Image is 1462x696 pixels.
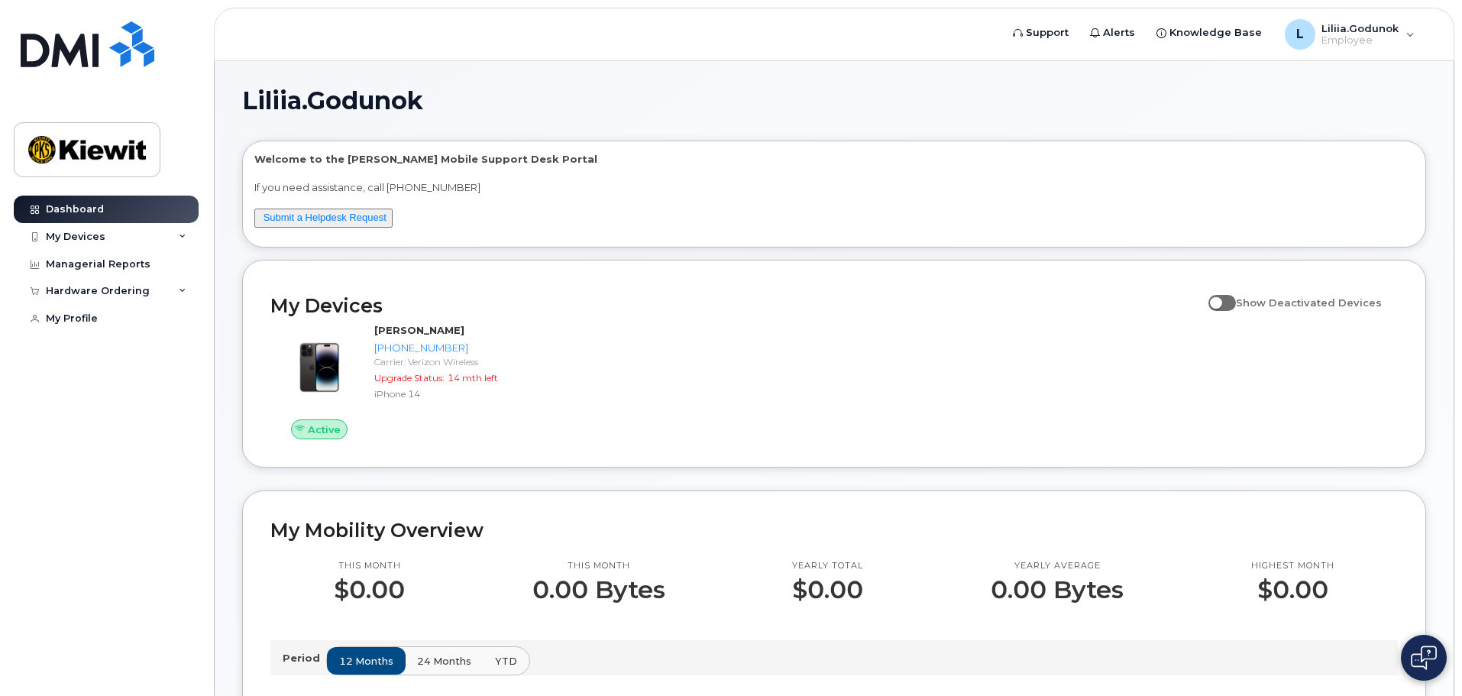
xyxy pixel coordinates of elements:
[991,560,1124,572] p: Yearly average
[1411,646,1437,670] img: Open chat
[374,387,532,400] div: iPhone 14
[254,209,393,228] button: Submit a Helpdesk Request
[334,576,405,604] p: $0.00
[495,654,517,668] span: YTD
[270,294,1201,317] h2: My Devices
[1251,576,1334,604] p: $0.00
[1251,560,1334,572] p: Highest month
[374,372,445,384] span: Upgrade Status:
[264,212,387,223] a: Submit a Helpdesk Request
[374,341,532,355] div: [PHONE_NUMBER]
[283,651,326,665] p: Period
[270,519,1398,542] h2: My Mobility Overview
[532,560,665,572] p: This month
[792,560,863,572] p: Yearly total
[374,324,464,336] strong: [PERSON_NAME]
[270,323,539,439] a: Active[PERSON_NAME][PHONE_NUMBER]Carrier: Verizon WirelessUpgrade Status:14 mth leftiPhone 14
[792,576,863,604] p: $0.00
[334,560,405,572] p: This month
[1208,288,1221,300] input: Show Deactivated Devices
[1236,296,1382,309] span: Show Deactivated Devices
[283,331,356,404] img: image20231002-3703462-njx0qo.jpeg
[308,422,341,437] span: Active
[991,576,1124,604] p: 0.00 Bytes
[254,152,1414,167] p: Welcome to the [PERSON_NAME] Mobile Support Desk Portal
[448,372,498,384] span: 14 mth left
[242,89,423,112] span: Liliia.Godunok
[254,180,1414,195] p: If you need assistance, call [PHONE_NUMBER]
[417,654,471,668] span: 24 months
[532,576,665,604] p: 0.00 Bytes
[374,355,532,368] div: Carrier: Verizon Wireless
